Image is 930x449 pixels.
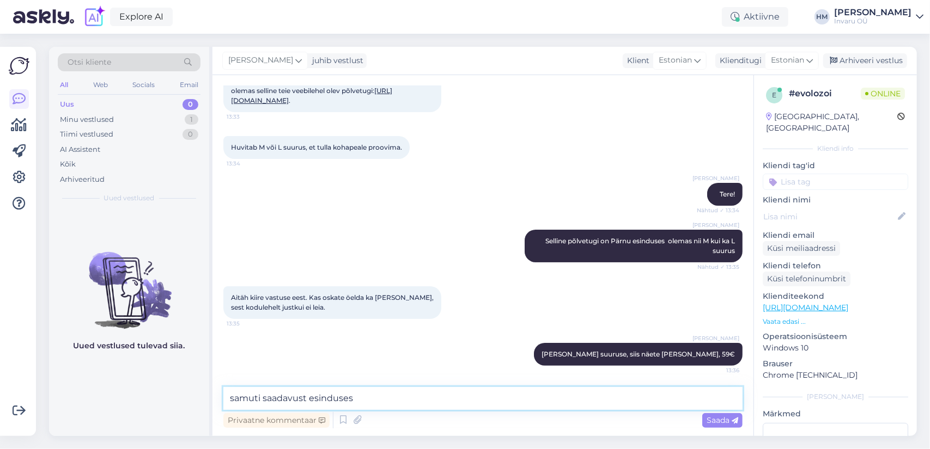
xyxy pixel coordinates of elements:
[60,174,105,185] div: Arhiveeritud
[763,144,908,153] div: Kliendi info
[231,77,435,104] span: Tere. Soovin küsida, kas [GEOGRAPHIC_DATA] Invaru poes on olemas selline teie veebilehel olev põl...
[227,319,268,328] span: 13:35
[185,114,198,125] div: 1
[83,5,106,28] img: explore-ai
[227,159,268,168] span: 13:34
[697,206,739,214] span: Nähtud ✓ 13:34
[763,211,896,223] input: Lisa nimi
[722,7,788,27] div: Aktiivne
[763,392,908,402] div: [PERSON_NAME]
[130,78,157,92] div: Socials
[68,57,111,68] span: Otsi kliente
[715,55,762,66] div: Klienditugi
[763,317,908,327] p: Vaata edasi ...
[692,334,739,342] span: [PERSON_NAME]
[659,54,692,66] span: Estonian
[60,129,113,140] div: Tiimi vestlused
[861,88,905,100] span: Online
[789,87,861,100] div: # evolozoi
[697,263,739,271] span: Nähtud ✓ 13:35
[763,272,850,286] div: Küsi telefoninumbrit
[763,303,848,312] a: [URL][DOMAIN_NAME]
[763,260,908,272] p: Kliendi telefon
[834,8,923,26] a: [PERSON_NAME]Invaru OÜ
[814,9,830,24] div: HM
[231,293,435,311] span: Aitäh kiire vastuse eest. Kas oskate öelda ka [PERSON_NAME], sest kodulehelt justkui ei leia.
[60,114,114,125] div: Minu vestlused
[692,221,739,229] span: [PERSON_NAME]
[110,8,173,26] a: Explore AI
[763,408,908,420] p: Märkmed
[60,159,76,170] div: Kõik
[772,91,776,99] span: e
[823,53,907,68] div: Arhiveeri vestlus
[834,8,911,17] div: [PERSON_NAME]
[698,366,739,374] span: 13:36
[49,232,209,330] img: No chats
[545,237,737,255] span: Selline põlvetugi on Pärnu esinduses olemas nii M kui ka L suurus
[763,230,908,241] p: Kliendi email
[183,129,198,140] div: 0
[223,387,743,410] textarea: samuti saadavust esinduses
[223,413,330,428] div: Privaatne kommentaar
[623,55,649,66] div: Klient
[74,340,185,352] p: Uued vestlused tulevad siia.
[771,54,804,66] span: Estonian
[763,241,840,256] div: Küsi meiliaadressi
[231,143,402,151] span: Huvitab M või L suurus, et tulla kohapeale proovima.
[178,78,200,92] div: Email
[542,350,735,358] span: [PERSON_NAME] suuruse, siis näete [PERSON_NAME], 59€
[104,193,155,203] span: Uued vestlused
[763,342,908,354] p: Windows 10
[308,55,363,66] div: juhib vestlust
[9,56,29,76] img: Askly Logo
[763,331,908,342] p: Operatsioonisüsteem
[60,99,74,110] div: Uus
[60,144,100,155] div: AI Assistent
[763,358,908,370] p: Brauser
[58,78,70,92] div: All
[692,174,739,182] span: [PERSON_NAME]
[763,291,908,302] p: Klienditeekond
[763,370,908,381] p: Chrome [TECHNICAL_ID]
[763,160,908,171] p: Kliendi tag'id
[228,54,293,66] span: [PERSON_NAME]
[763,174,908,190] input: Lisa tag
[91,78,110,92] div: Web
[183,99,198,110] div: 0
[766,111,897,134] div: [GEOGRAPHIC_DATA], [GEOGRAPHIC_DATA]
[763,194,908,206] p: Kliendi nimi
[707,415,738,425] span: Saada
[720,190,735,198] span: Tere!
[227,113,268,121] span: 13:33
[834,17,911,26] div: Invaru OÜ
